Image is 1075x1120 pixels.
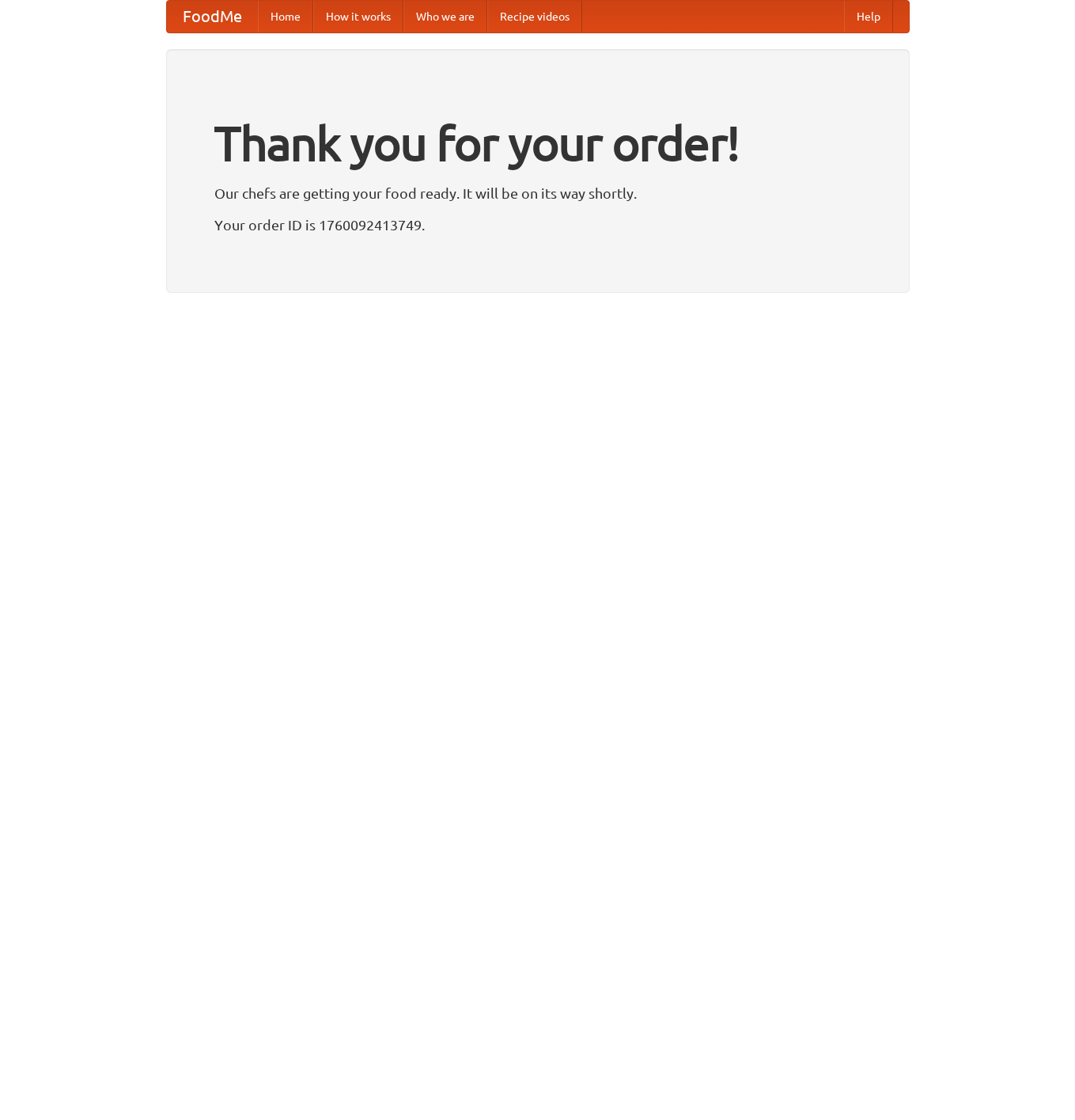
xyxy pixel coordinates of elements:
a: FoodMe [167,1,258,32]
a: How it works [313,1,403,32]
a: Home [258,1,313,32]
p: Our chefs are getting your food ready. It will be on its way shortly. [214,181,861,205]
h1: Thank you for your order! [214,105,861,181]
a: Help [844,1,893,32]
p: Your order ID is 1760092413749. [214,213,861,237]
a: Recipe videos [487,1,582,32]
a: Who we are [403,1,487,32]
